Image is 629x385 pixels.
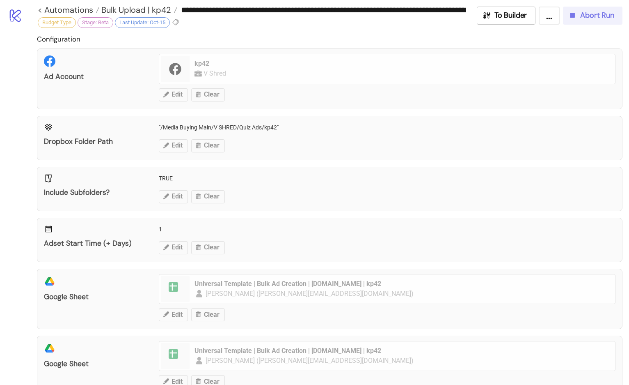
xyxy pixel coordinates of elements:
button: To Builder [477,7,536,25]
span: Abort Run [580,11,614,20]
a: < Automations [38,6,99,14]
span: To Builder [494,11,527,20]
button: Abort Run [563,7,622,25]
a: Bulk Upload | kp42 [99,6,177,14]
span: Bulk Upload | kp42 [99,5,171,15]
div: Budget Type [38,17,76,28]
div: Last Update: Oct-15 [115,17,170,28]
div: Stage: Beta [78,17,113,28]
button: ... [539,7,560,25]
h2: Configuration [37,34,622,44]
